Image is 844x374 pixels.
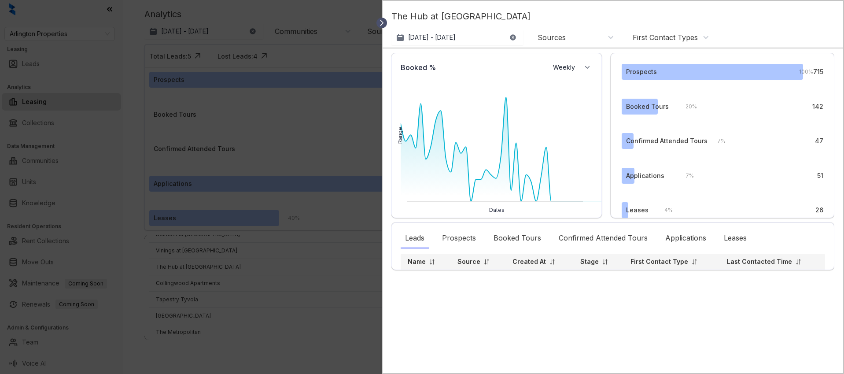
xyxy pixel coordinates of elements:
[429,259,435,265] img: sorting
[396,58,440,77] div: Booked %
[408,257,426,266] p: Name
[549,259,556,265] img: sorting
[457,257,480,266] p: Source
[626,67,657,77] div: Prospects
[438,228,480,248] div: Prospects
[538,33,566,42] div: Sources
[396,206,597,214] div: Dates
[554,228,652,248] div: Confirmed Attended Tours
[661,228,711,248] div: Applications
[408,33,456,42] p: [DATE] - [DATE]
[626,102,669,111] div: Booked Tours
[553,63,580,72] span: Weekly
[626,171,664,181] div: Applications
[396,127,404,144] div: Range
[790,67,813,77] div: 100 %
[815,136,823,146] div: 47
[813,67,823,77] div: 715
[815,205,823,215] div: 26
[483,259,490,265] img: sorting
[691,259,698,265] img: sorting
[489,228,545,248] div: Booked Tours
[795,259,802,265] img: sorting
[391,10,834,30] p: The Hub at [GEOGRAPHIC_DATA]
[512,257,546,266] p: Created At
[401,228,429,248] div: Leads
[626,205,649,215] div: Leases
[817,171,823,181] div: 51
[580,257,599,266] p: Stage
[677,171,694,181] div: 7 %
[548,59,597,75] button: Weekly
[708,136,726,146] div: 7 %
[656,205,673,215] div: 4 %
[727,257,792,266] p: Last Contacted Time
[812,102,823,111] div: 142
[626,136,708,146] div: Confirmed Attended Tours
[633,33,698,42] div: First Contact Types
[602,259,608,265] img: sorting
[391,30,523,45] button: [DATE] - [DATE]
[630,257,688,266] p: First Contact Type
[719,228,751,248] div: Leases
[677,102,697,111] div: 20 %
